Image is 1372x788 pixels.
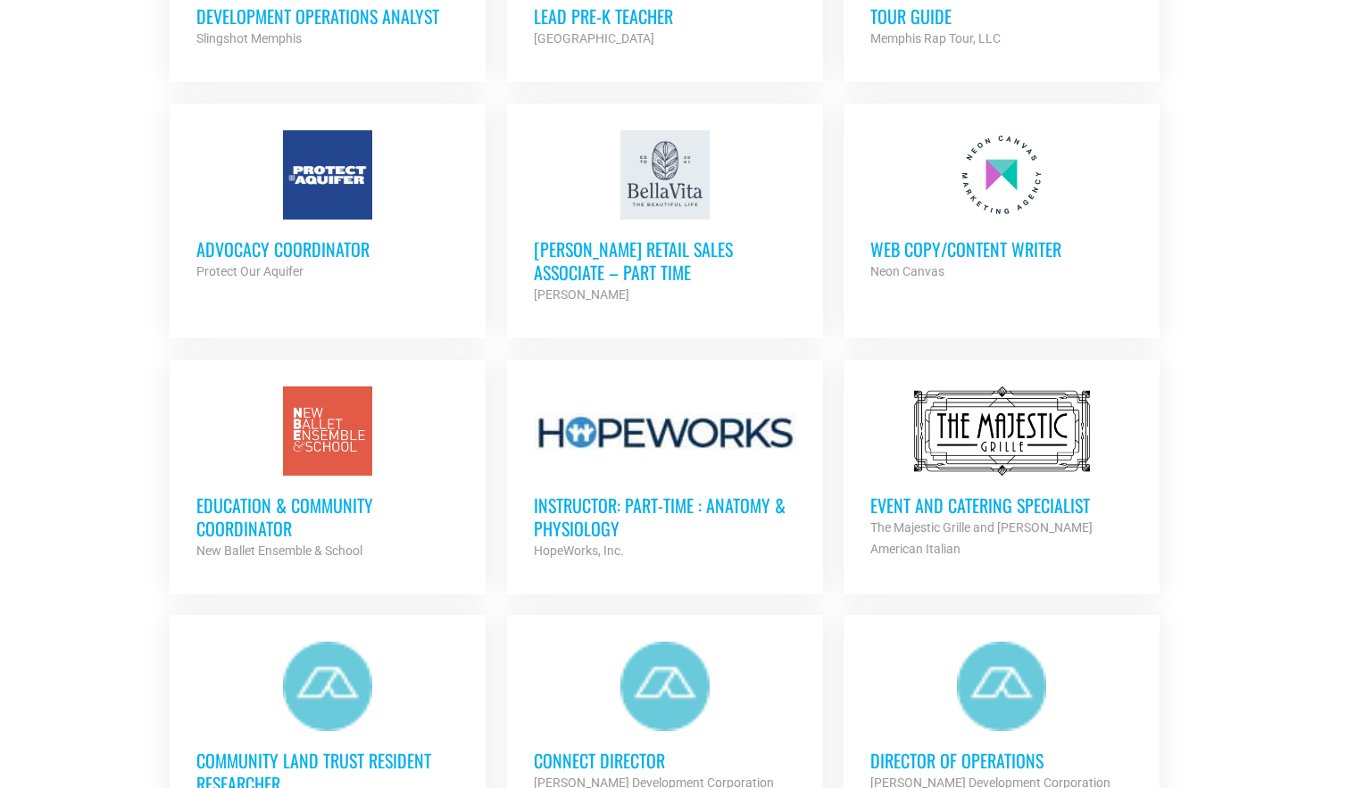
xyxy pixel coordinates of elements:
a: [PERSON_NAME] Retail Sales Associate – Part Time [PERSON_NAME] [507,104,823,332]
strong: [GEOGRAPHIC_DATA] [534,31,654,46]
strong: Protect Our Aquifer [196,264,304,278]
a: Advocacy Coordinator Protect Our Aquifer [170,104,486,309]
h3: [PERSON_NAME] Retail Sales Associate – Part Time [534,237,796,284]
strong: New Ballet Ensemble & School [196,543,362,558]
a: Instructor: Part-Time : Anatomy & Physiology HopeWorks, Inc. [507,360,823,588]
a: Event and Catering Specialist The Majestic Grille and [PERSON_NAME] American Italian [844,360,1160,586]
h3: Web Copy/Content Writer [870,237,1133,261]
strong: Neon Canvas [870,264,944,278]
a: Education & Community Coordinator New Ballet Ensemble & School [170,360,486,588]
h3: Lead Pre-K Teacher [534,4,796,28]
h3: Connect Director [534,749,796,772]
strong: Slingshot Memphis [196,31,302,46]
h3: Instructor: Part-Time : Anatomy & Physiology [534,494,796,540]
h3: Director of Operations [870,749,1133,772]
h3: Development Operations Analyst [196,4,459,28]
a: Web Copy/Content Writer Neon Canvas [844,104,1160,309]
strong: The Majestic Grille and [PERSON_NAME] American Italian [870,520,1093,556]
strong: Memphis Rap Tour, LLC [870,31,1001,46]
h3: Event and Catering Specialist [870,494,1133,517]
h3: Advocacy Coordinator [196,237,459,261]
h3: Education & Community Coordinator [196,494,459,540]
h3: Tour Guide [870,4,1133,28]
strong: HopeWorks, Inc. [534,543,624,558]
strong: [PERSON_NAME] [534,287,629,302]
